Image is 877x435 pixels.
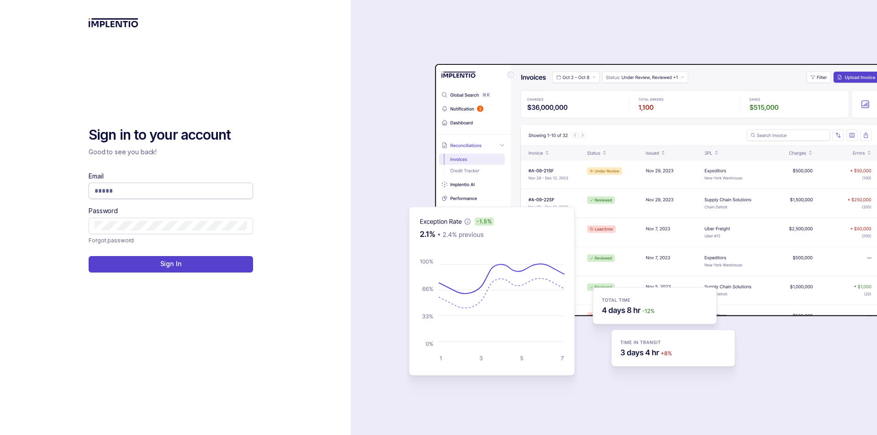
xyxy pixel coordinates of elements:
[89,147,253,157] p: Good to see you back!
[160,259,182,268] p: Sign In
[89,206,118,215] label: Password
[89,18,138,27] img: logo
[89,126,253,144] h2: Sign in to your account
[89,256,253,273] button: Sign In
[89,236,134,245] a: Link Forgot password
[89,236,134,245] p: Forgot password
[89,172,103,181] label: Email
